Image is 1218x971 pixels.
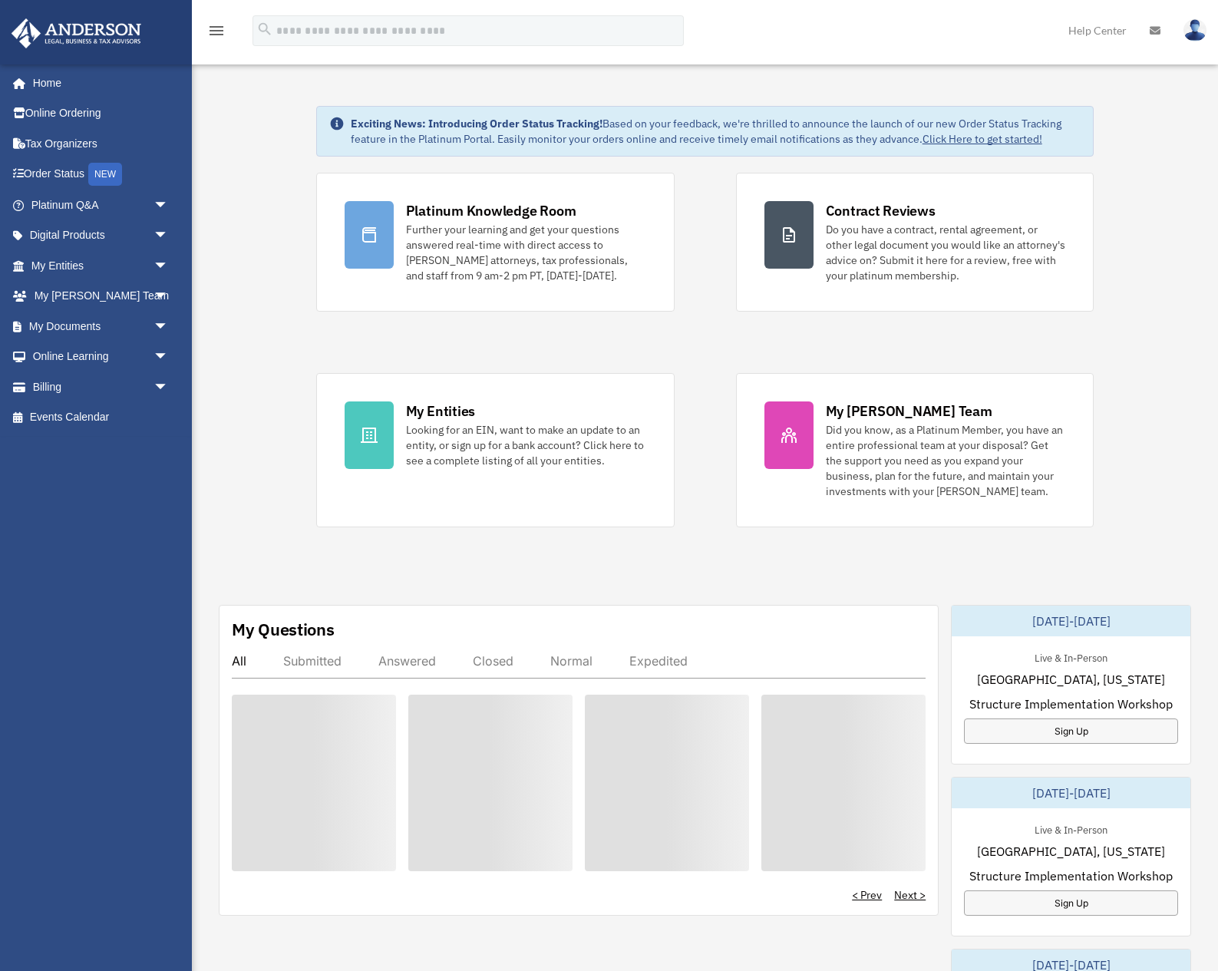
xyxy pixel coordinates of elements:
a: My Entitiesarrow_drop_down [11,250,192,281]
span: arrow_drop_down [153,372,184,403]
div: [DATE]-[DATE] [952,778,1190,808]
div: Expedited [629,653,688,669]
img: Anderson Advisors Platinum Portal [7,18,146,48]
div: Live & In-Person [1022,821,1120,837]
a: Online Learningarrow_drop_down [11,342,192,372]
strong: Exciting News: Introducing Order Status Tracking! [351,117,602,130]
div: NEW [88,163,122,186]
div: Platinum Knowledge Room [406,201,576,220]
a: Sign Up [964,718,1178,744]
div: Live & In-Person [1022,649,1120,665]
span: arrow_drop_down [153,342,184,373]
a: Events Calendar [11,402,192,433]
span: arrow_drop_down [153,220,184,252]
a: My [PERSON_NAME] Team Did you know, as a Platinum Member, you have an entire professional team at... [736,373,1094,527]
a: Home [11,68,184,98]
a: Click Here to get started! [923,132,1042,146]
a: My [PERSON_NAME] Teamarrow_drop_down [11,281,192,312]
span: [GEOGRAPHIC_DATA], [US_STATE] [977,842,1165,860]
a: Next > [894,887,926,903]
a: Digital Productsarrow_drop_down [11,220,192,251]
a: Billingarrow_drop_down [11,372,192,402]
a: Platinum Q&Aarrow_drop_down [11,190,192,220]
div: Contract Reviews [826,201,936,220]
span: arrow_drop_down [153,250,184,282]
span: [GEOGRAPHIC_DATA], [US_STATE] [977,670,1165,689]
div: Based on your feedback, we're thrilled to announce the launch of our new Order Status Tracking fe... [351,116,1081,147]
a: menu [207,27,226,40]
span: arrow_drop_down [153,311,184,342]
span: arrow_drop_down [153,190,184,221]
div: Closed [473,653,513,669]
span: Structure Implementation Workshop [969,695,1173,713]
div: Submitted [283,653,342,669]
div: My [PERSON_NAME] Team [826,401,992,421]
div: All [232,653,246,669]
span: Structure Implementation Workshop [969,867,1173,885]
a: Online Ordering [11,98,192,129]
div: My Questions [232,618,335,641]
div: Normal [550,653,592,669]
div: Did you know, as a Platinum Member, you have an entire professional team at your disposal? Get th... [826,422,1066,499]
div: [DATE]-[DATE] [952,606,1190,636]
div: Answered [378,653,436,669]
i: search [256,21,273,38]
a: Platinum Knowledge Room Further your learning and get your questions answered real-time with dire... [316,173,675,312]
div: Further your learning and get your questions answered real-time with direct access to [PERSON_NAM... [406,222,646,283]
a: My Documentsarrow_drop_down [11,311,192,342]
div: Do you have a contract, rental agreement, or other legal document you would like an attorney's ad... [826,222,1066,283]
a: Order StatusNEW [11,159,192,190]
a: Tax Organizers [11,128,192,159]
a: < Prev [852,887,882,903]
img: User Pic [1183,19,1206,41]
i: menu [207,21,226,40]
a: My Entities Looking for an EIN, want to make an update to an entity, or sign up for a bank accoun... [316,373,675,527]
div: Looking for an EIN, want to make an update to an entity, or sign up for a bank account? Click her... [406,422,646,468]
a: Sign Up [964,890,1178,916]
span: arrow_drop_down [153,281,184,312]
a: Contract Reviews Do you have a contract, rental agreement, or other legal document you would like... [736,173,1094,312]
div: My Entities [406,401,475,421]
